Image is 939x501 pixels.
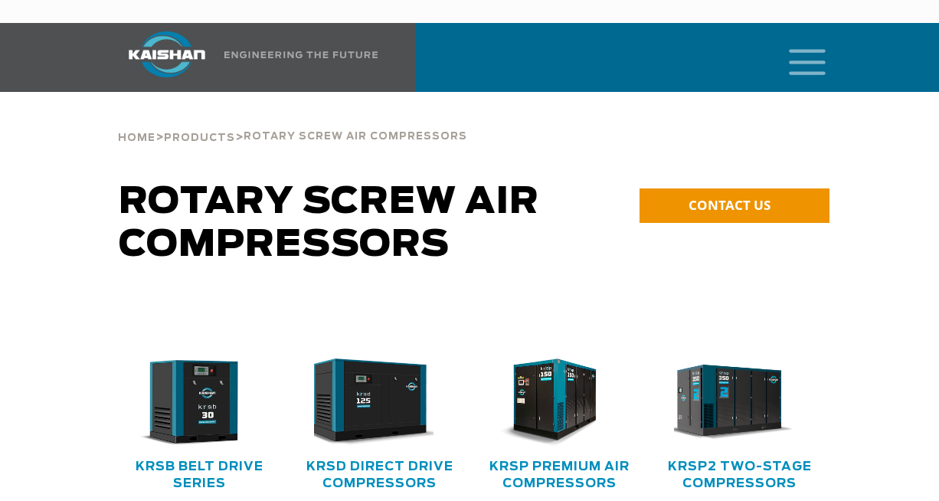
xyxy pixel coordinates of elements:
a: KRSP2 Two-Stage Compressors [668,460,812,490]
a: Kaishan USA [110,23,381,92]
a: KRSP Premium Air Compressors [489,460,630,490]
a: KRSD Direct Drive Compressors [306,460,453,490]
img: krsd125 [303,359,434,447]
div: krsb30 [134,359,265,447]
div: krsp350 [674,359,805,447]
img: Engineering the future [224,51,378,58]
a: CONTACT US [640,188,829,223]
a: Home [118,130,155,144]
span: Products [164,133,235,143]
img: krsp350 [663,359,793,447]
div: > > [118,92,467,150]
img: kaishan logo [110,31,224,77]
img: krsp150 [483,359,613,447]
a: Products [164,130,235,144]
a: KRSB Belt Drive Series [136,460,263,490]
div: krsd125 [314,359,445,447]
img: krsb30 [123,359,254,447]
span: Rotary Screw Air Compressors [244,132,467,142]
span: CONTACT US [689,196,771,214]
div: krsp150 [494,359,625,447]
span: Rotary Screw Air Compressors [119,184,539,264]
a: mobile menu [783,44,809,70]
span: Home [118,133,155,143]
